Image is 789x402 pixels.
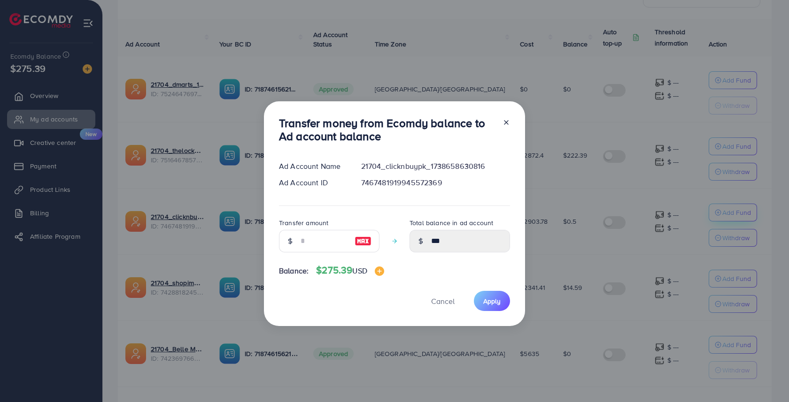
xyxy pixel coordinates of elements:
[483,296,501,306] span: Apply
[431,296,455,306] span: Cancel
[316,265,384,276] h4: $275.39
[279,265,309,276] span: Balance:
[474,291,510,311] button: Apply
[354,161,518,172] div: 21704_clicknbuypk_1738658630816
[352,265,367,276] span: USD
[279,116,495,144] h3: Transfer money from Ecomdy balance to Ad account balance
[354,177,518,188] div: 7467481919945572369
[355,235,371,247] img: image
[749,360,782,395] iframe: Chat
[410,218,493,228] label: Total balance in ad account
[279,218,328,228] label: Transfer amount
[271,161,354,172] div: Ad Account Name
[375,266,384,276] img: image
[271,177,354,188] div: Ad Account ID
[419,291,466,311] button: Cancel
